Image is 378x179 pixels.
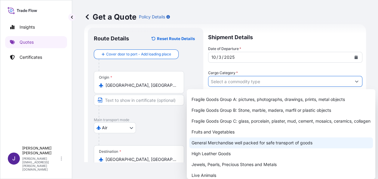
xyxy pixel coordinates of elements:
div: Fragile Goods Group A: pictures, photographs, drawings, prints, metal objects [189,94,373,105]
input: Destination [106,156,177,162]
p: [PERSON_NAME][EMAIL_ADDRESS][PERSON_NAME][DOMAIN_NAME] [22,157,60,171]
div: Fruits and Vegetables [189,127,373,137]
input: Text to appear on certificate [94,95,184,105]
div: Fragile Goods Group C: glass, porcelain, plaster, mud, cement, mosaics, ceramics, collagen [189,116,373,127]
button: Show suggestions [351,76,362,87]
span: Date of Departure [208,46,241,52]
p: Insights [20,24,35,30]
div: Destination [99,149,121,154]
div: General Merchandise well packed for safe transport of goods [189,137,373,148]
input: Select a commodity type [208,76,351,87]
p: Certificates [20,54,42,60]
p: [PERSON_NAME] [PERSON_NAME] [22,146,60,155]
p: Route Details [94,35,129,42]
div: Origin [99,75,112,80]
div: / [222,54,223,61]
div: / [217,54,218,61]
div: Jewels, Pearls, Precious Stones and Metals [189,159,373,170]
span: Cover door to port - Add loading place [106,51,171,57]
div: High Leather Goods [189,148,373,159]
p: Shipment Details [208,28,362,46]
button: Select transport [94,122,136,133]
div: month, [211,54,217,61]
p: Policy Details [139,14,165,20]
button: Calendar [351,52,361,62]
p: Quotes [20,39,34,45]
label: Cargo Category [208,70,238,76]
span: J [12,155,15,162]
span: Air [102,125,107,131]
p: Get a Quote [84,12,137,22]
p: Reset Route Details [157,36,195,42]
p: Main transport mode [94,118,197,122]
div: Fragile Goods Group B: Stone, marble, madera, marfil or plastic objects [189,105,373,116]
input: Origin [106,82,177,88]
div: day, [218,54,222,61]
div: year, [223,54,235,61]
